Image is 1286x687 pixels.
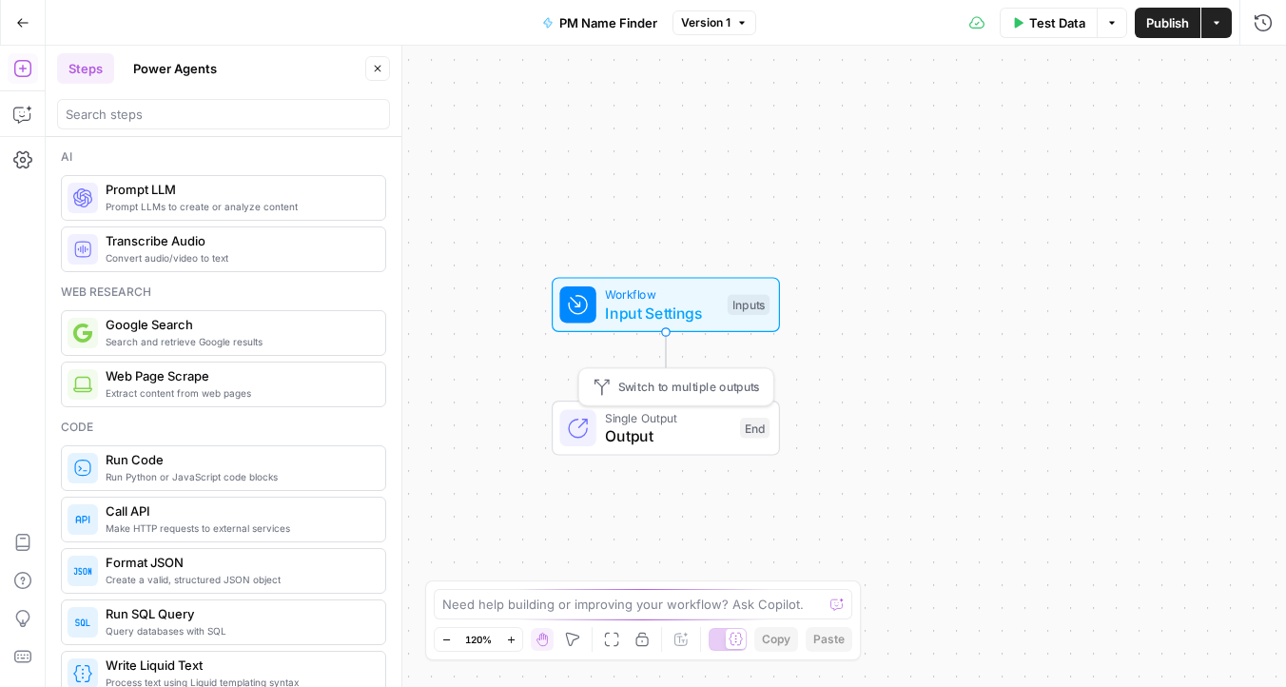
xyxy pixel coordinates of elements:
span: Copy [762,631,790,648]
span: Input Settings [605,302,718,324]
div: Ai [61,148,386,166]
span: Publish [1146,13,1189,32]
span: Query databases with SQL [106,623,370,638]
div: Code [61,419,386,436]
span: Web Page Scrape [106,366,370,385]
span: Search and retrieve Google results [106,334,370,349]
div: Single OutputOutputEndSwitch to multiple outputs [489,401,843,456]
span: Test Data [1029,13,1085,32]
span: Create a valid, structured JSON object [106,572,370,587]
span: Workflow [605,285,718,304]
span: Switch to multiple outputs [618,378,760,396]
button: Paste [806,627,852,652]
span: 120% [465,632,492,647]
span: Run SQL Query [106,604,370,623]
div: End [740,418,770,439]
span: Version 1 [681,14,731,31]
g: Edge from start to end [662,332,669,399]
span: Extract content from web pages [106,385,370,401]
span: Write Liquid Text [106,656,370,675]
span: Call API [106,501,370,520]
span: Output [605,424,731,447]
button: Version 1 [672,10,756,35]
span: Paste [813,631,845,648]
div: WorkflowInput SettingsInputs [489,277,843,332]
button: Test Data [1000,8,1097,38]
span: Google Search [106,315,370,334]
span: Single Output [605,408,731,426]
span: Format JSON [106,553,370,572]
span: PM Name Finder [559,13,657,32]
span: Prompt LLMs to create or analyze content [106,199,370,214]
button: Publish [1135,8,1200,38]
span: Run Python or JavaScript code blocks [106,469,370,484]
span: Transcribe Audio [106,231,370,250]
button: Switch to multiple outputs [584,373,769,401]
span: Run Code [106,450,370,469]
div: Inputs [728,294,770,315]
span: Convert audio/video to text [106,250,370,265]
button: Copy [754,627,798,652]
span: Prompt LLM [106,180,370,199]
button: Power Agents [122,53,228,84]
span: Make HTTP requests to external services [106,520,370,536]
button: PM Name Finder [531,8,669,38]
div: Web research [61,284,386,301]
input: Search steps [66,105,381,124]
button: Steps [57,53,114,84]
